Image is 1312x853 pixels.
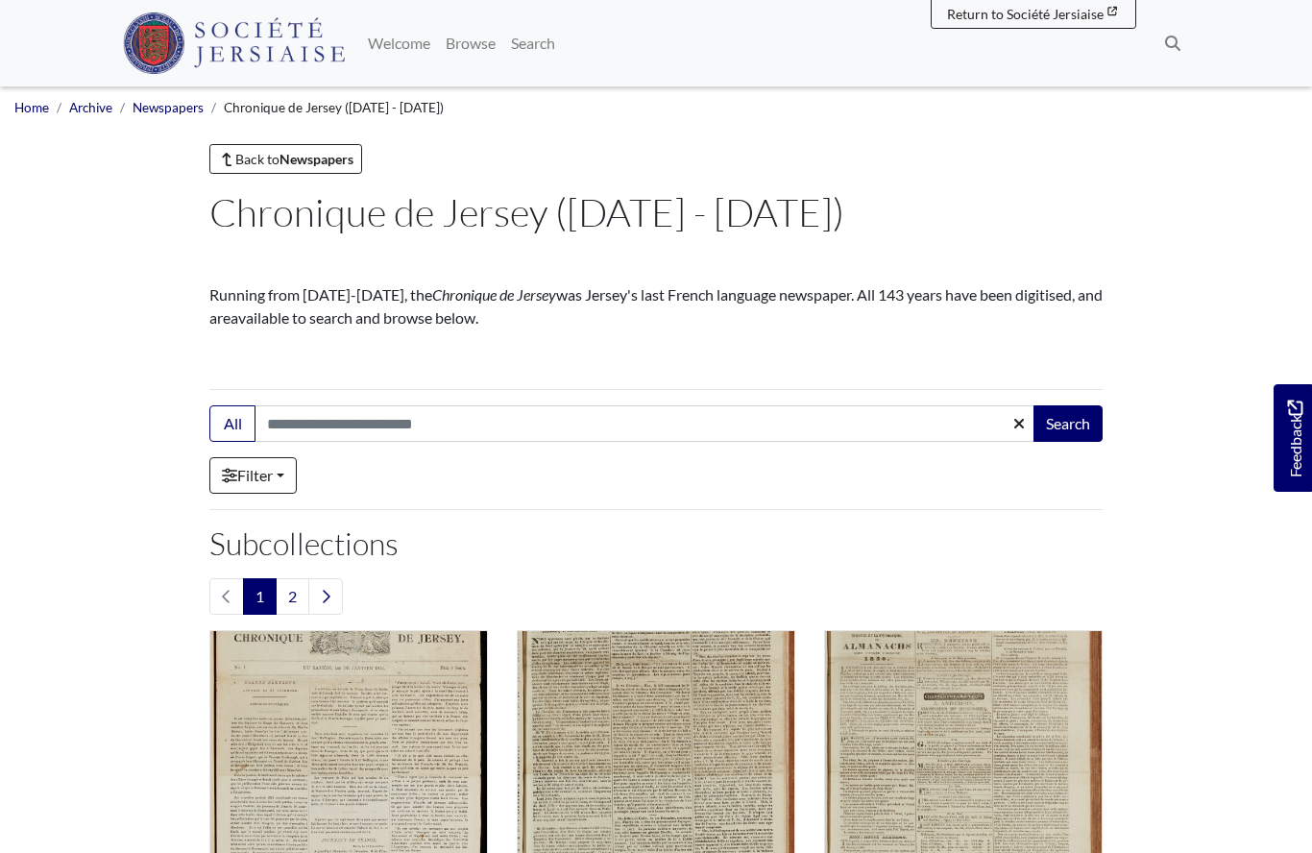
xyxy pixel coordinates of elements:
a: Goto page 2 [276,578,309,615]
a: Would you like to provide feedback? [1274,384,1312,492]
h1: Chronique de Jersey ([DATE] - [DATE]) [209,189,1103,235]
strong: Newspapers [279,151,353,167]
a: Next page [308,578,343,615]
span: Goto page 1 [243,578,277,615]
a: Newspapers [133,100,204,115]
input: Search this collection... [255,405,1035,442]
a: Home [14,100,49,115]
h2: Subcollections [209,525,1103,562]
nav: pagination [209,578,1103,615]
em: Chronique de Jersey [432,285,556,304]
span: Chronique de Jersey ([DATE] - [DATE]) [224,100,444,115]
a: Browse [438,24,503,62]
p: Running from [DATE]-[DATE], the was Jersey's last French language newspaper. All 143 years have b... [209,283,1103,329]
span: Feedback [1283,400,1306,477]
a: Welcome [360,24,438,62]
a: Filter [209,457,297,494]
button: All [209,405,255,442]
a: Société Jersiaise logo [123,8,345,79]
a: Back toNewspapers [209,144,362,174]
span: Return to Société Jersiaise [947,6,1104,22]
a: Archive [69,100,112,115]
a: Search [503,24,563,62]
button: Search [1033,405,1103,442]
img: Société Jersiaise [123,12,345,74]
li: Previous page [209,578,244,615]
